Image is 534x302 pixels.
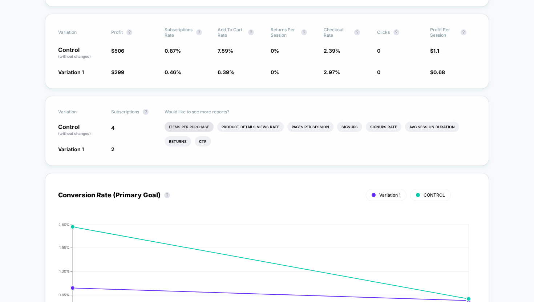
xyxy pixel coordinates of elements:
[143,109,149,115] button: ?
[248,29,254,35] button: ?
[324,48,340,54] span: 2.39 %
[424,192,445,198] span: CONTROL
[430,27,457,38] span: Profit Per Session
[301,29,307,35] button: ?
[58,131,91,136] span: (without changes)
[271,69,279,75] span: 0 %
[165,69,181,75] span: 0.46 %
[111,48,124,54] span: $
[12,19,17,25] img: website_grey.svg
[111,109,139,114] span: Subscriptions
[218,48,233,54] span: 7.59 %
[30,42,36,48] img: tab_domain_overview_orange.svg
[393,29,399,35] button: ?
[114,69,124,75] span: 299
[461,29,466,35] button: ?
[59,245,70,250] tspan: 1.95%
[165,48,181,54] span: 0.87 %
[85,43,117,48] div: Palavras-chave
[126,29,132,35] button: ?
[433,48,439,54] span: 1.1
[218,27,244,38] span: Add To Cart Rate
[324,27,351,38] span: Checkout Rate
[287,122,333,132] li: Pages Per Session
[377,69,380,75] span: 0
[165,109,476,114] p: Would like to see more reports?
[324,69,340,75] span: 2.97 %
[337,122,362,132] li: Signups
[111,69,124,75] span: $
[58,109,98,115] span: Variation
[430,69,445,75] span: $
[20,12,36,17] div: v 4.0.25
[405,122,459,132] li: Avg Session Duration
[59,269,70,273] tspan: 1.30%
[164,192,170,198] button: ?
[196,29,202,35] button: ?
[38,43,56,48] div: Domínio
[77,42,82,48] img: tab_keywords_by_traffic_grey.svg
[111,125,114,131] span: 4
[111,146,114,152] span: 2
[12,12,17,17] img: logo_orange.svg
[58,54,91,59] span: (without changes)
[218,69,234,75] span: 6.39 %
[58,69,84,75] span: Variation 1
[165,136,191,146] li: Returns
[195,136,211,146] li: Ctr
[354,29,360,35] button: ?
[165,122,214,132] li: Items Per Purchase
[58,222,70,226] tspan: 2.60%
[433,69,445,75] span: 0.68
[366,122,401,132] li: Signups Rate
[114,48,124,54] span: 506
[58,124,104,136] p: Control
[377,29,390,35] span: Clicks
[58,146,84,152] span: Variation 1
[58,47,104,59] p: Control
[58,27,98,38] span: Variation
[271,27,298,38] span: Returns Per Session
[271,48,279,54] span: 0 %
[430,48,439,54] span: $
[377,48,380,54] span: 0
[19,19,81,25] div: Domínio: [DOMAIN_NAME]
[379,192,401,198] span: Variation 1
[217,122,284,132] li: Product Details Views Rate
[165,27,193,38] span: Subscriptions Rate
[58,293,70,297] tspan: 0.65%
[111,29,123,35] span: Profit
